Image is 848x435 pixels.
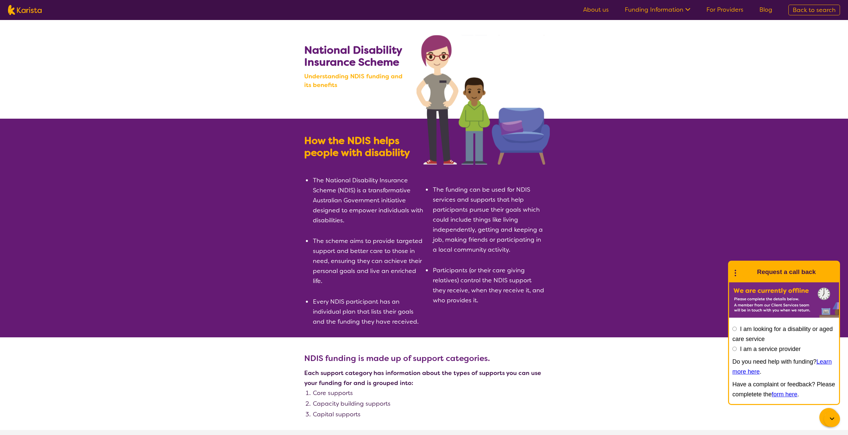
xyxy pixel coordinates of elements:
label: I am looking for a disability or aged care service [732,326,833,342]
a: For Providers [706,6,743,14]
li: Capital supports [312,409,544,419]
span: Back to search [793,6,836,14]
img: Karista [740,265,753,279]
li: The funding can be used for NDIS services and supports that help participants pursue their goals ... [432,185,544,255]
li: Core supports [312,388,544,398]
img: Karista logo [8,5,42,15]
b: Each support category has information about the types of supports you can use your funding for an... [304,369,541,387]
li: The National Disability Insurance Scheme (NDIS) is a transformative Australian Government initiat... [312,175,424,225]
a: About us [583,6,609,14]
b: NDIS funding is made up of support categories. [304,353,490,363]
li: The scheme aims to provide targeted support and better care to those in need, ensuring they can a... [312,236,424,286]
p: Have a complaint or feedback? Please completete the . [732,379,836,399]
p: Do you need help with funding? . [732,357,836,377]
b: How the NDIS helps people with disability [304,134,410,159]
label: I am a service provider [740,346,801,352]
a: form here [772,391,797,398]
li: Participants (or their care giving relatives) control the NDIS support they receive, when they re... [432,265,544,305]
img: Search NDIS services with Karista [417,35,550,165]
a: Funding Information [625,6,690,14]
h1: Request a call back [757,267,816,277]
button: Channel Menu [819,408,838,427]
li: Capacity building supports [312,399,544,409]
a: Blog [759,6,772,14]
li: Every NDIS participant has an individual plan that lists their goals and the funding they have re... [312,297,424,327]
b: Understanding NDIS funding and its benefits [304,72,411,89]
img: Karista offline chat form to request call back [729,282,839,318]
a: Back to search [788,5,840,15]
b: National Disability Insurance Scheme [304,43,402,69]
